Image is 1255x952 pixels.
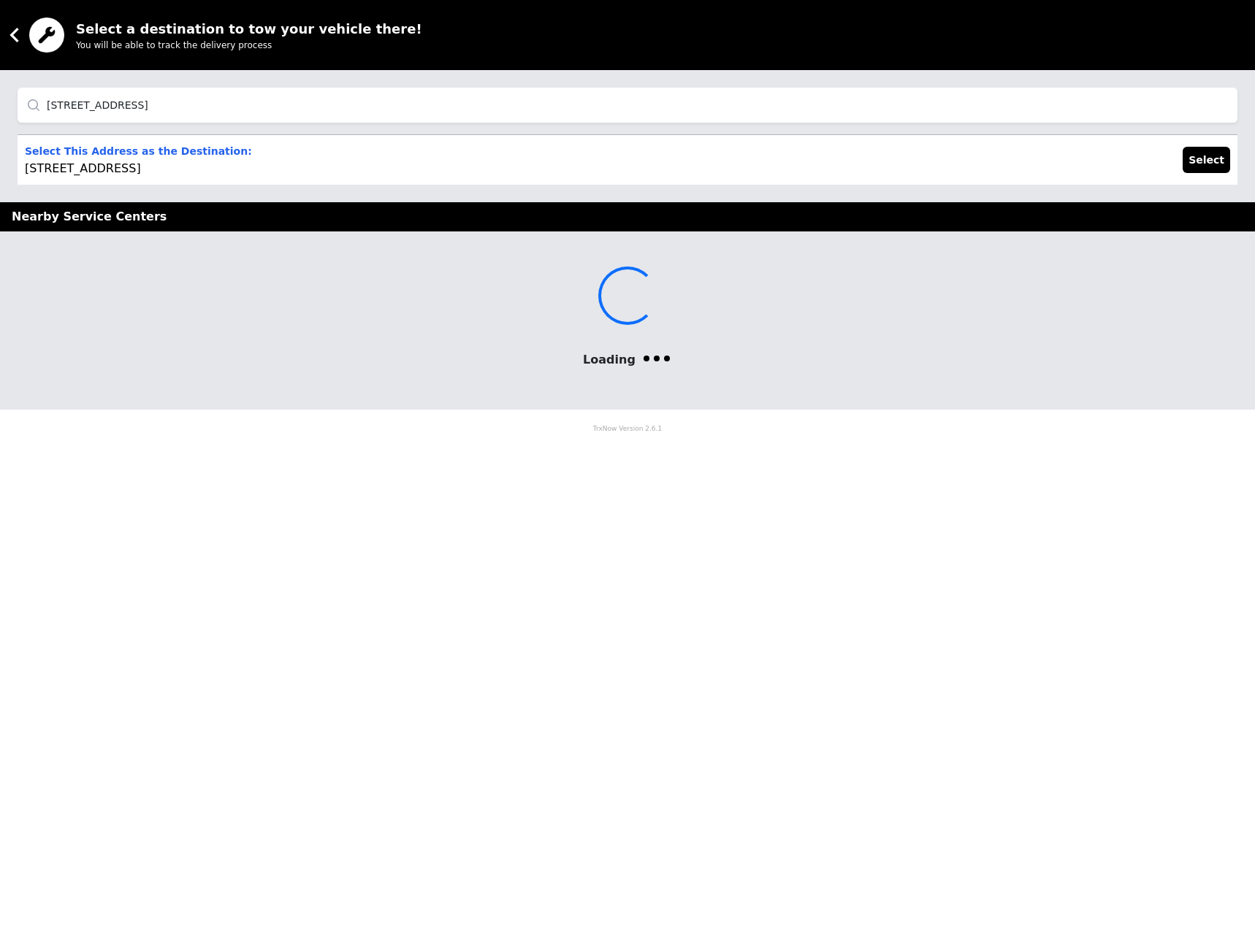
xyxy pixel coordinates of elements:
[25,145,252,157] span: Select This Address as the Destination:
[25,142,252,177] p: [STREET_ADDRESS]
[76,39,430,51] div: You will be able to track the delivery process
[18,88,1237,123] input: Where would you like to go?
[1183,147,1230,173] button: Select
[583,351,636,369] span: Loading
[76,19,422,39] div: Select a destination to tow your vehicle there!
[29,18,64,53] img: trx now logo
